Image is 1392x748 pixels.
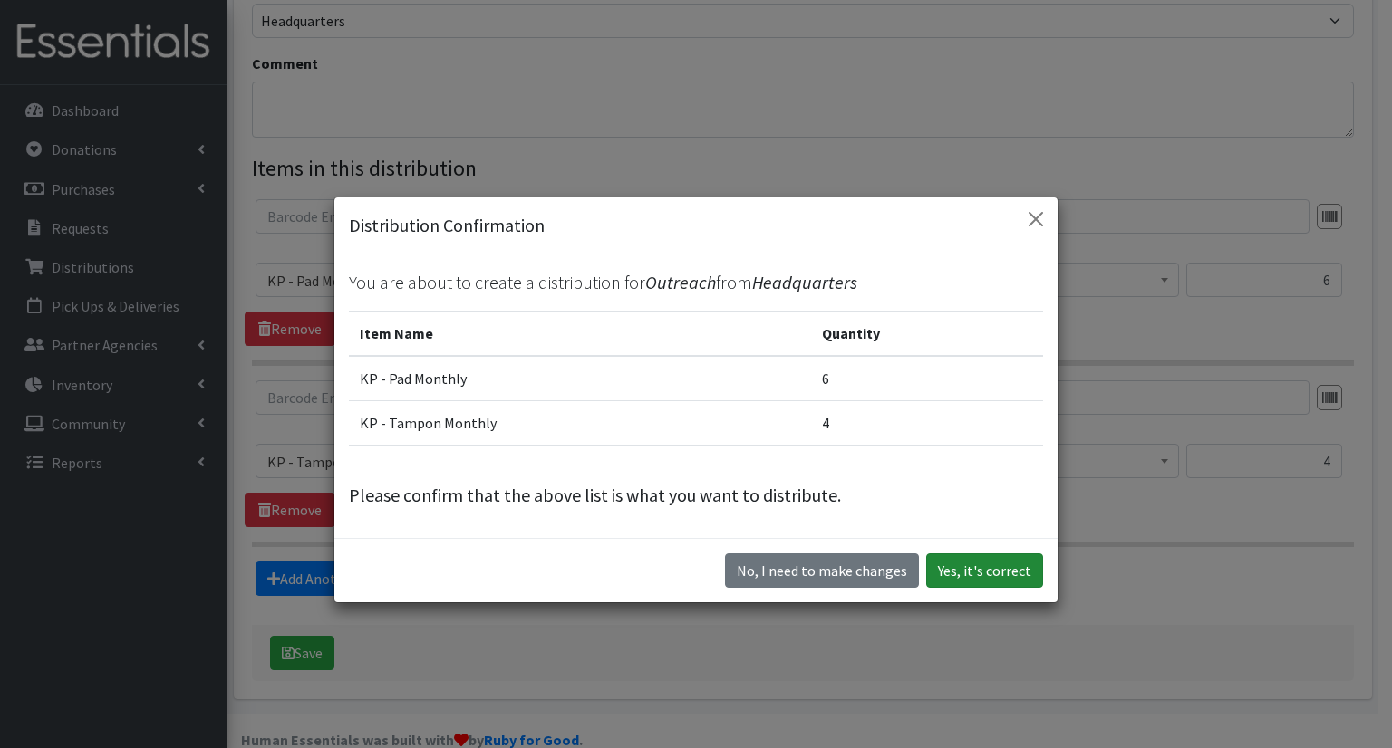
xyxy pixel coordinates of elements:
button: Close [1021,205,1050,234]
p: Please confirm that the above list is what you want to distribute. [349,482,1043,509]
p: You are about to create a distribution for from [349,269,1043,296]
h5: Distribution Confirmation [349,212,545,239]
td: 4 [811,400,1043,445]
th: Quantity [811,311,1043,356]
td: KP - Tampon Monthly [349,400,811,445]
button: Yes, it's correct [926,553,1043,588]
button: No I need to make changes [725,553,919,588]
td: 6 [811,356,1043,401]
th: Item Name [349,311,811,356]
span: Headquarters [752,271,857,293]
td: KP - Pad Monthly [349,356,811,401]
span: Outreach [645,271,716,293]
